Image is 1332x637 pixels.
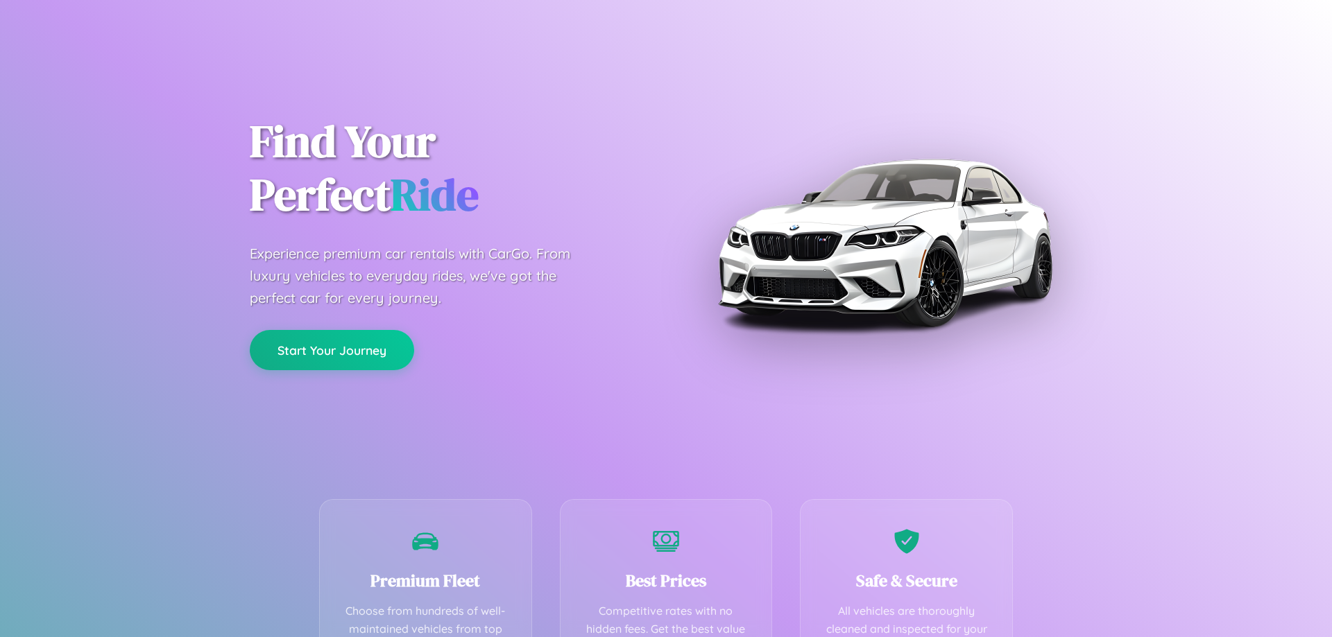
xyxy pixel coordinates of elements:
[581,569,751,592] h3: Best Prices
[711,69,1058,416] img: Premium BMW car rental vehicle
[250,330,414,370] button: Start Your Journey
[391,164,479,225] span: Ride
[250,243,597,309] p: Experience premium car rentals with CarGo. From luxury vehicles to everyday rides, we've got the ...
[341,569,511,592] h3: Premium Fleet
[250,115,645,222] h1: Find Your Perfect
[821,569,991,592] h3: Safe & Secure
